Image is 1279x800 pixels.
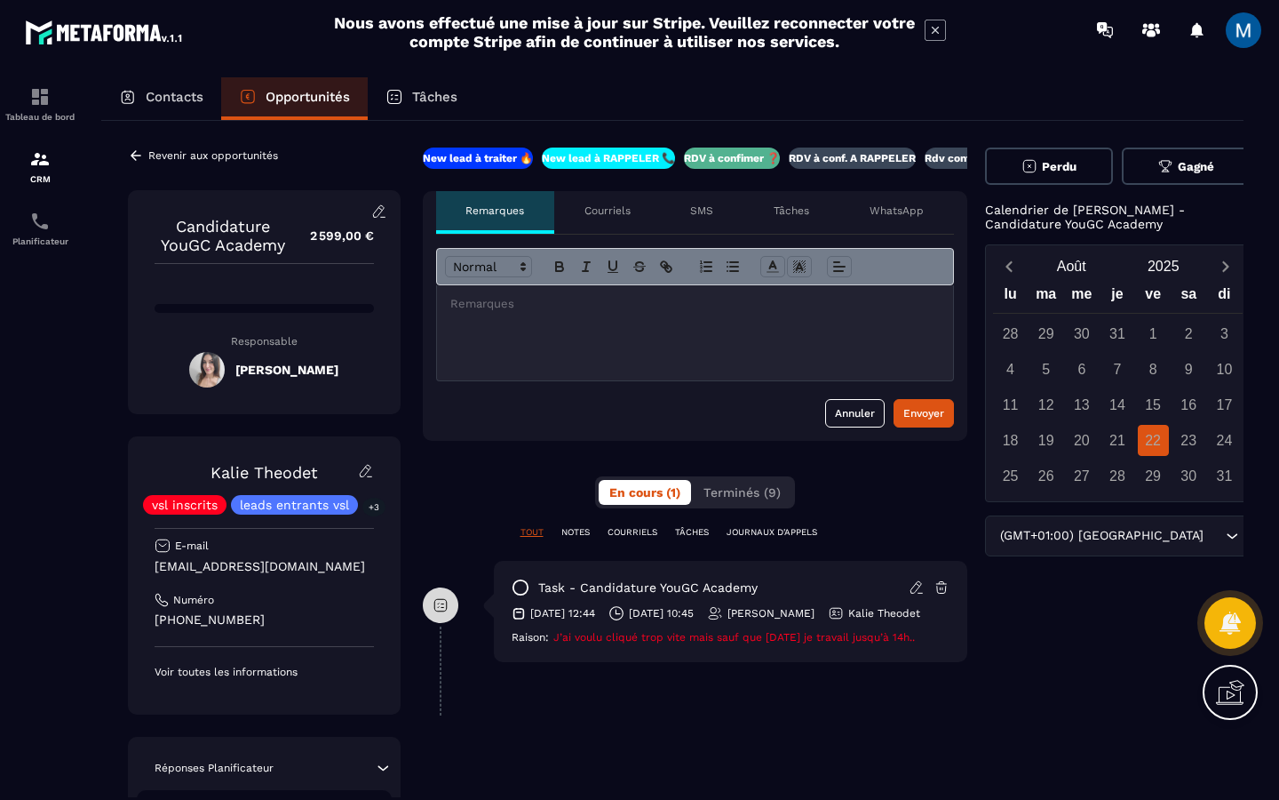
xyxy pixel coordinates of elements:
img: formation [29,86,51,108]
div: 22 [1138,425,1169,456]
a: formationformationCRM [4,135,75,197]
p: [EMAIL_ADDRESS][DOMAIN_NAME] [155,558,374,575]
div: 12 [1030,389,1061,420]
div: 9 [1173,354,1204,385]
div: Calendar wrapper [993,282,1243,492]
span: J’ai voulu cliqué trop vite mais sauf que [DATE] je travail jusqu’à 14h.. [553,631,915,644]
button: Terminés (9) [693,480,791,505]
div: 2 [1173,318,1204,349]
div: 29 [1030,318,1061,349]
p: Remarques [465,204,524,218]
p: Opportunités [266,89,350,105]
p: TÂCHES [675,526,709,539]
a: formationformationTableau de bord [4,73,75,135]
div: 10 [1209,354,1240,385]
div: 15 [1138,389,1169,420]
p: leads entrants vsl [240,499,349,511]
img: formation [29,148,51,170]
h5: [PERSON_NAME] [235,363,338,377]
span: Raison: [512,631,549,644]
p: COURRIELS [608,526,657,539]
p: [PHONE_NUMBER] [155,612,374,628]
div: Calendar days [993,318,1243,492]
div: 3 [1209,318,1240,349]
div: 8 [1138,354,1169,385]
p: RDV à confimer ❓ [684,151,780,165]
p: [DATE] 12:44 [530,606,595,620]
div: 11 [995,389,1026,420]
div: 31 [1101,318,1132,349]
p: Planificateur [4,236,75,246]
input: Search for option [1208,526,1221,546]
a: Contacts [101,77,221,120]
p: Réponses Planificateur [155,761,274,775]
span: Perdu [1042,160,1076,173]
div: 28 [995,318,1026,349]
p: RDV à conf. A RAPPELER [789,151,916,165]
button: Open years overlay [1117,251,1210,282]
a: Tâches [368,77,475,120]
div: 14 [1101,389,1132,420]
div: 21 [1101,425,1132,456]
p: Calendrier de [PERSON_NAME] - Candidature YouGC Academy [985,203,1251,231]
button: Envoyer [894,399,954,428]
p: Revenir aux opportunités [148,149,278,162]
p: Responsable [155,335,374,348]
p: Tâches [412,89,457,105]
div: 30 [1173,460,1204,492]
button: Previous month [993,254,1026,278]
p: NOTES [561,526,590,539]
span: En cours (1) [609,485,680,500]
p: TOUT [520,526,544,539]
span: (GMT+01:00) [GEOGRAPHIC_DATA] [997,526,1208,546]
button: Annuler [825,399,885,428]
button: Perdu [985,148,1114,185]
p: 2 599,00 € [292,219,374,253]
p: task - Candidature YouGC Academy [538,580,758,596]
p: Kalie Theodet [848,606,920,620]
p: Numéro [173,593,214,607]
button: Gagné [1122,148,1251,185]
div: ve [1135,282,1171,313]
p: Voir toutes les informations [155,665,374,679]
div: 25 [995,460,1026,492]
div: 19 [1030,425,1061,456]
div: 23 [1173,425,1204,456]
div: 28 [1101,460,1132,492]
div: 4 [995,354,1026,385]
p: Rdv confirmé ✅ [925,151,1010,165]
div: ma [1029,282,1064,313]
p: New lead à RAPPELER 📞 [542,151,675,165]
p: CRM [4,174,75,184]
div: 20 [1066,425,1097,456]
p: SMS [690,204,713,218]
div: 24 [1209,425,1240,456]
a: Kalie Theodet [211,463,318,482]
p: Tableau de bord [4,112,75,122]
div: lu [993,282,1029,313]
p: [DATE] 10:45 [629,606,694,620]
span: Terminés (9) [703,485,781,500]
div: 16 [1173,389,1204,420]
p: Contacts [146,89,203,105]
p: Tâches [774,204,809,218]
div: 29 [1138,460,1169,492]
p: vsl inscrits [152,499,218,511]
div: Envoyer [903,404,944,422]
div: Search for option [985,516,1251,556]
div: me [1064,282,1100,313]
p: WhatsApp [870,204,924,218]
div: 27 [1066,460,1097,492]
div: sa [1171,282,1206,313]
button: Next month [1210,254,1243,278]
a: Opportunités [221,77,368,120]
div: 1 [1138,318,1169,349]
div: 26 [1030,460,1061,492]
button: En cours (1) [599,480,691,505]
div: di [1206,282,1242,313]
img: scheduler [29,211,51,232]
div: 17 [1209,389,1240,420]
p: E-mail [175,539,209,553]
div: 5 [1030,354,1061,385]
div: 18 [995,425,1026,456]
